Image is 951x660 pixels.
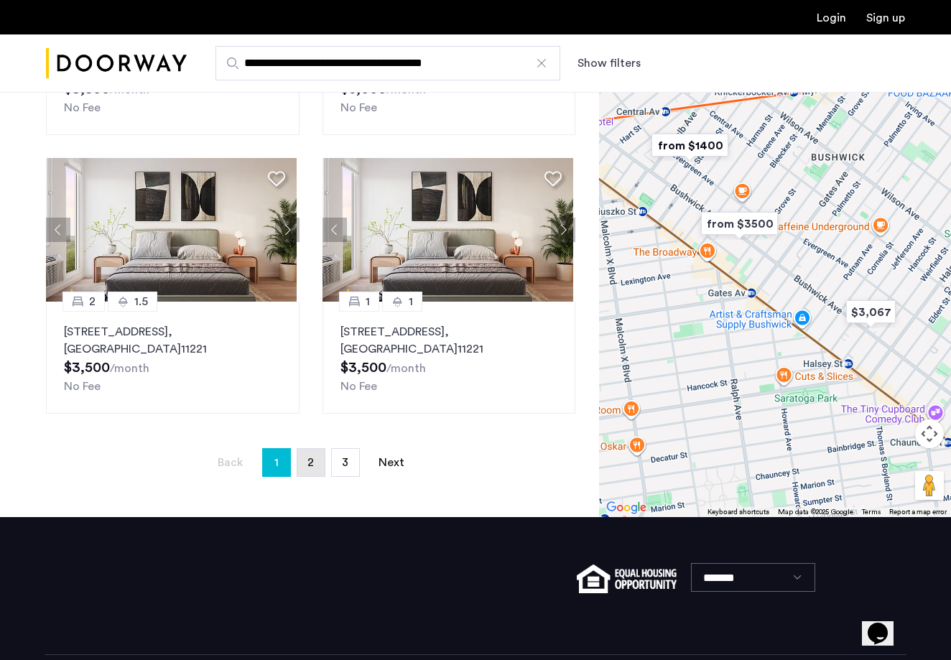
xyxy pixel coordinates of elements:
[340,323,558,358] p: [STREET_ADDRESS] 11221
[377,449,406,476] a: Next
[695,208,784,240] div: from $3500
[342,457,348,468] span: 3
[862,603,908,646] iframe: chat widget
[366,293,370,310] span: 1
[134,293,148,310] span: 1.5
[323,158,573,302] img: dc6efc1f-24ba-4395-9182-45437e21be9a_638910302683877400.png
[64,102,101,113] span: No Fee
[218,457,243,468] span: Back
[46,158,297,302] img: dc6efc1f-24ba-4395-9182-45437e21be9a_638910302683877400.png
[915,419,944,448] button: Map camera controls
[603,498,650,517] img: Google
[46,218,70,242] button: Previous apartment
[708,507,769,517] button: Keyboard shortcuts
[340,381,377,392] span: No Fee
[340,102,377,113] span: No Fee
[386,363,426,374] sub: /month
[275,218,300,242] button: Next apartment
[603,498,650,517] a: Open this area in Google Maps (opens a new window)
[551,218,575,242] button: Next apartment
[323,302,576,414] a: 11[STREET_ADDRESS], [GEOGRAPHIC_DATA]11221No Fee
[64,361,110,375] span: $3,500
[840,296,901,328] div: $3,067
[409,293,413,310] span: 1
[817,12,846,24] a: Login
[89,293,96,310] span: 2
[577,55,641,72] button: Show or hide filters
[215,46,560,80] input: Apartment Search
[110,363,149,374] sub: /month
[64,381,101,392] span: No Fee
[46,448,575,477] nav: Pagination
[323,218,347,242] button: Previous apartment
[46,37,187,90] a: Cazamio Logo
[274,451,279,474] span: 1
[46,302,300,414] a: 21.5[STREET_ADDRESS], [GEOGRAPHIC_DATA]11221No Fee
[646,129,734,162] div: from $1400
[340,361,386,375] span: $3,500
[46,37,187,90] img: logo
[691,563,815,592] select: Language select
[64,323,282,358] p: [STREET_ADDRESS] 11221
[307,457,314,468] span: 2
[862,507,881,517] a: Terms (opens in new tab)
[778,508,853,516] span: Map data ©2025 Google
[889,507,947,517] a: Report a map error
[577,564,677,593] img: equal-housing.png
[866,12,905,24] a: Registration
[915,471,944,500] button: Drag Pegman onto the map to open Street View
